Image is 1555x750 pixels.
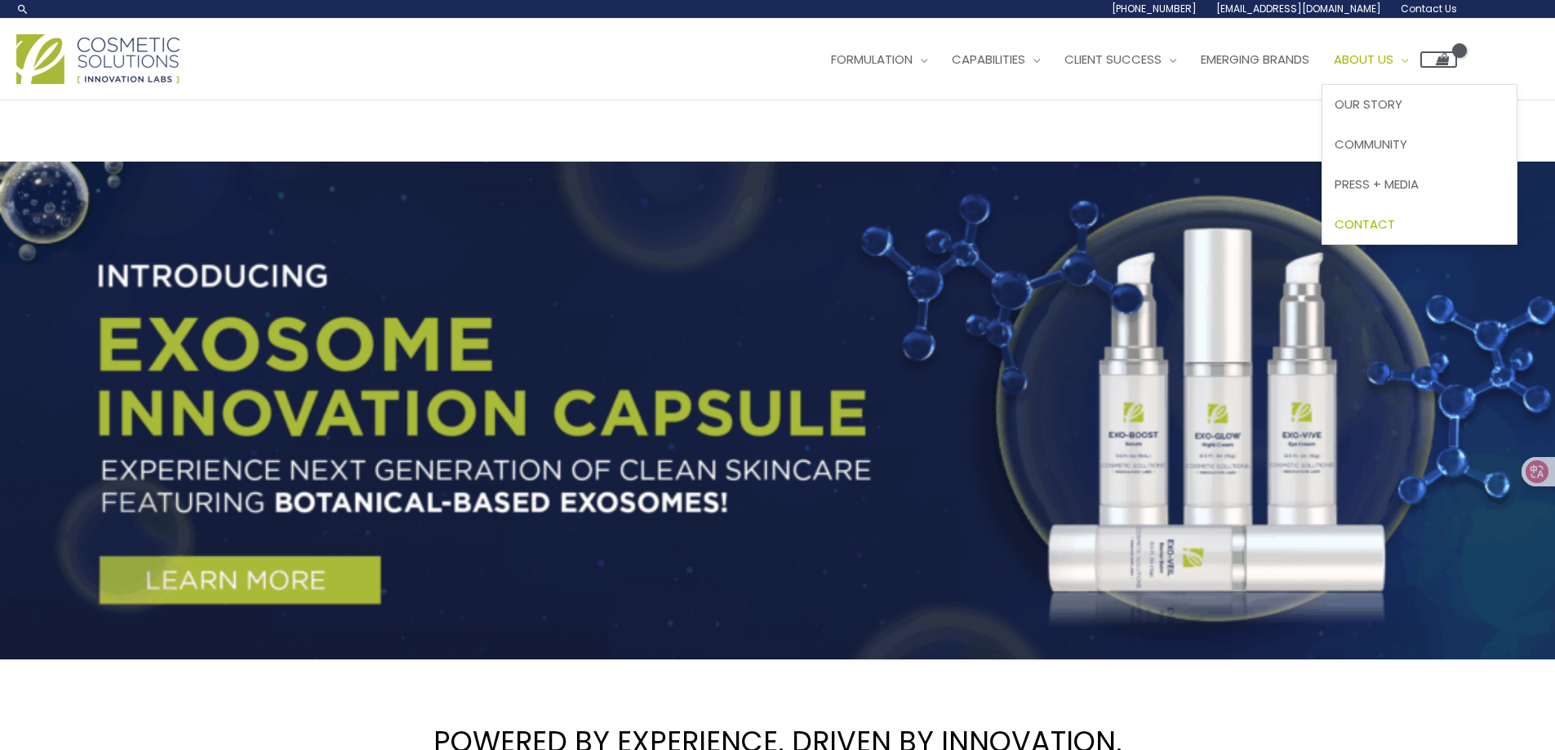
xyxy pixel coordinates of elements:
[1322,204,1517,244] a: Contact
[806,35,1457,84] nav: Site Navigation
[1420,51,1457,68] a: View Shopping Cart, empty
[1201,51,1309,68] span: Emerging Brands
[952,51,1025,68] span: Capabilities
[1322,125,1517,165] a: Community
[1064,51,1162,68] span: Client Success
[16,2,29,16] a: Search icon link
[1322,85,1517,125] a: Our Story
[1322,35,1420,84] a: About Us
[1188,35,1322,84] a: Emerging Brands
[16,34,180,84] img: Cosmetic Solutions Logo
[1322,164,1517,204] a: Press + Media
[1052,35,1188,84] a: Client Success
[1216,2,1381,16] span: [EMAIL_ADDRESS][DOMAIN_NAME]
[1335,135,1407,153] span: Community
[1335,215,1395,233] span: Contact
[940,35,1052,84] a: Capabilities
[1334,51,1393,68] span: About Us
[1335,95,1402,113] span: Our Story
[1401,2,1457,16] span: Contact Us
[1112,2,1197,16] span: [PHONE_NUMBER]
[819,35,940,84] a: Formulation
[1335,175,1419,193] span: Press + Media
[831,51,913,68] span: Formulation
